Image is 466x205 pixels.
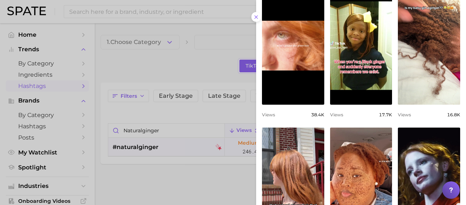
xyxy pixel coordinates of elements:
span: Views [330,112,343,117]
span: 17.7k [379,112,392,117]
span: Views [262,112,275,117]
span: 38.4k [311,112,324,117]
span: Views [398,112,411,117]
span: 16.8k [447,112,460,117]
